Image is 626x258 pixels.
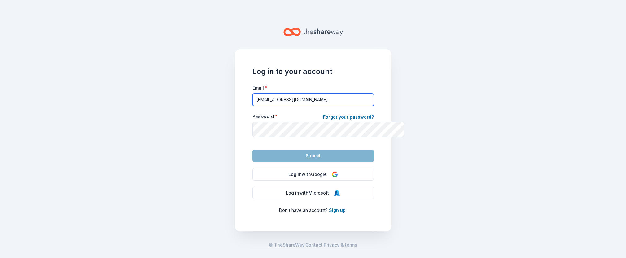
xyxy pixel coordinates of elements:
span: Don ' t have an account? [279,208,328,213]
a: Privacy & terms [324,241,357,249]
img: Google Logo [332,171,338,177]
button: Log inwithGoogle [252,168,374,181]
a: Forgot your password? [323,113,374,122]
a: Sign up [329,208,346,213]
label: Email [252,85,268,91]
label: Password [252,113,278,120]
a: Home [283,25,343,39]
button: Log inwithMicrosoft [252,187,374,199]
a: Contact [305,241,322,249]
span: © TheShareWay [269,242,304,247]
span: · · [269,241,357,249]
h1: Log in to your account [252,67,374,77]
img: Microsoft Logo [334,190,340,196]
